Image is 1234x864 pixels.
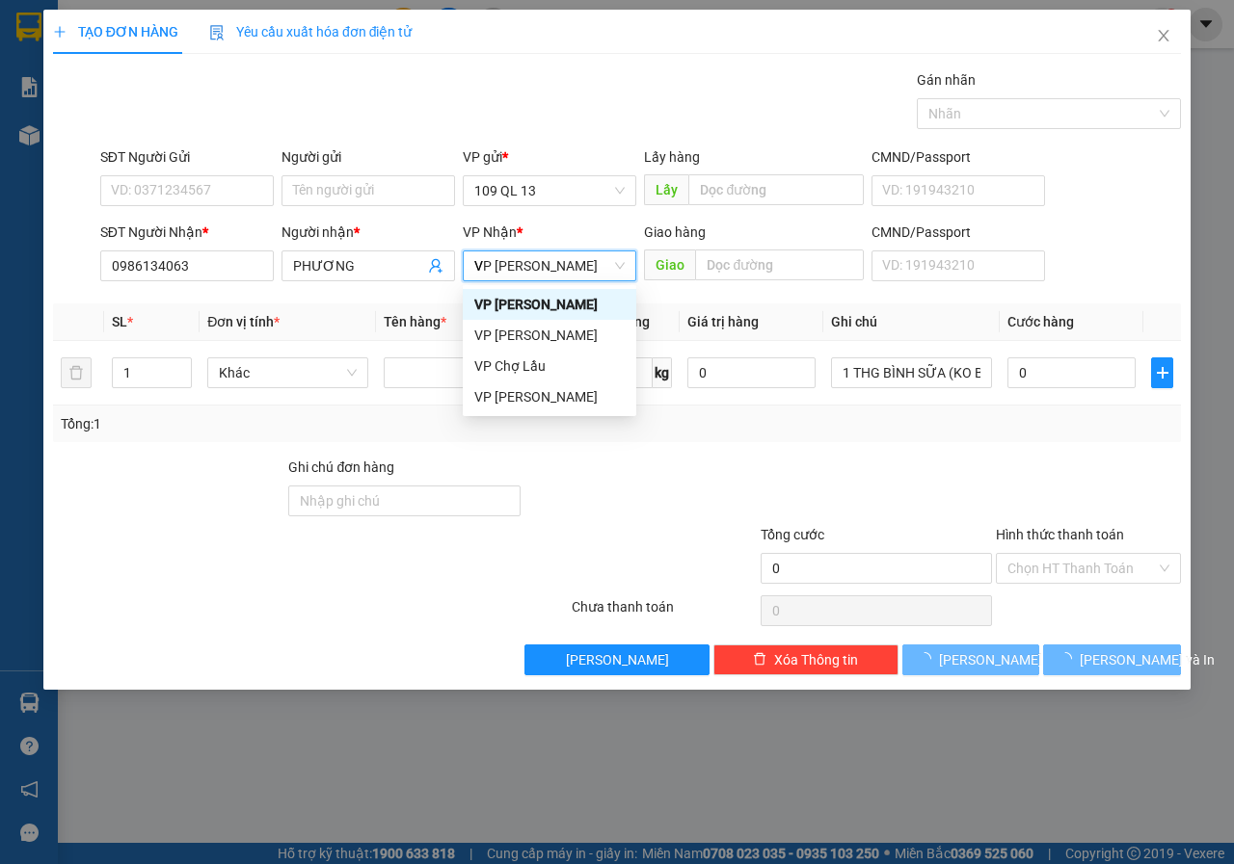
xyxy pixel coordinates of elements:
[53,24,178,39] span: TẠO ĐƠN HÀNG
[831,357,992,388] input: Ghi Chú
[209,25,225,40] img: icon
[918,652,939,666] span: loading
[872,146,1045,168] div: CMND/Passport
[644,224,706,240] span: Giao hàng
[902,644,1040,675] button: [PERSON_NAME]
[111,13,273,37] b: [PERSON_NAME]
[207,314,280,329] span: Đơn vị tính
[1080,649,1215,670] span: [PERSON_NAME] và In
[688,174,863,205] input: Dọc đường
[872,222,1045,243] div: CMND/Passport
[474,176,625,205] span: 109 QL 13
[219,358,357,387] span: Khác
[1043,644,1181,675] button: [PERSON_NAME] và In
[1152,365,1172,380] span: plus
[9,66,367,91] li: 02523854854
[753,652,766,668] span: delete
[566,649,669,670] span: [PERSON_NAME]
[1156,28,1171,43] span: close
[111,70,126,86] span: phone
[474,251,625,280] span: VP Phan Rí
[823,303,1000,341] th: Ghi chú
[9,42,367,66] li: 01 [PERSON_NAME]
[939,649,1042,670] span: [PERSON_NAME]
[761,527,824,542] span: Tổng cước
[917,72,976,88] label: Gán nhãn
[581,314,650,329] span: Định lượng
[695,249,863,280] input: Dọc đường
[9,9,105,105] img: logo.jpg
[687,314,759,329] span: Giá trị hàng
[288,459,394,475] label: Ghi chú đơn hàng
[463,224,517,240] span: VP Nhận
[53,25,67,39] span: plus
[209,24,413,39] span: Yêu cầu xuất hóa đơn điện tử
[1151,357,1173,388] button: plus
[1137,10,1191,64] button: Close
[288,485,521,516] input: Ghi chú đơn hàng
[570,596,759,630] div: Chưa thanh toán
[463,146,636,168] div: VP gửi
[111,46,126,62] span: environment
[100,146,274,168] div: SĐT Người Gửi
[384,314,446,329] span: Tên hàng
[428,258,443,274] span: user-add
[384,357,545,388] input: VD: Bàn, Ghế
[524,644,710,675] button: [PERSON_NAME]
[282,222,455,243] div: Người nhận
[112,314,127,329] span: SL
[100,222,274,243] div: SĐT Người Nhận
[996,527,1124,542] label: Hình thức thanh toán
[713,644,899,675] button: deleteXóa Thông tin
[61,357,92,388] button: delete
[9,120,195,152] b: GỬI : 109 QL 13
[1059,652,1080,666] span: loading
[282,146,455,168] div: Người gửi
[644,249,695,280] span: Giao
[1007,314,1074,329] span: Cước hàng
[774,649,858,670] span: Xóa Thông tin
[644,174,688,205] span: Lấy
[644,149,700,165] span: Lấy hàng
[687,357,816,388] input: 0
[61,413,478,434] div: Tổng: 1
[653,357,672,388] span: kg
